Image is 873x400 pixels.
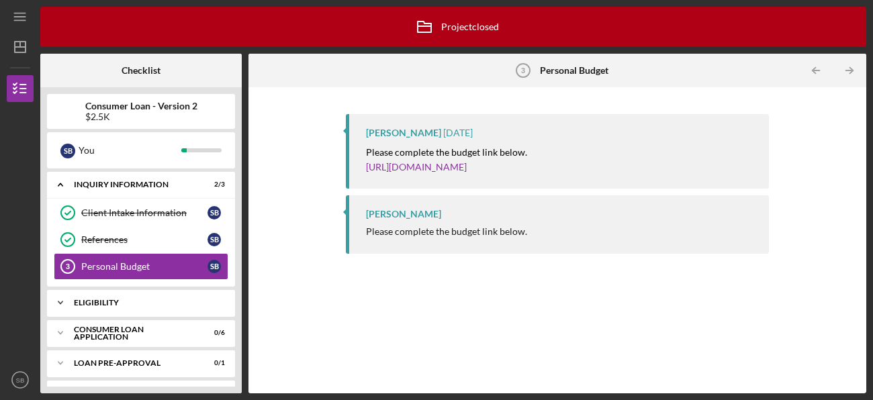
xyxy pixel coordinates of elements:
text: SB [16,377,25,384]
div: Eligibility [74,299,218,307]
div: 0 / 6 [201,329,225,337]
div: Loan Pre-Approval [74,359,191,367]
div: 2 / 3 [201,181,225,189]
a: Client Intake InformationSB [54,199,228,226]
div: $2.5K [85,111,197,122]
div: [PERSON_NAME] [366,209,441,219]
div: Inquiry Information [74,181,191,189]
time: 2025-05-07 13:53 [443,128,473,138]
div: S B [208,233,221,246]
a: 3Personal BudgetSB [54,253,228,280]
mark: Please complete the budget link below. [366,146,527,158]
div: S B [60,144,75,158]
div: You [79,139,181,162]
div: References [81,234,208,245]
a: ReferencesSB [54,226,228,253]
b: Consumer Loan - Version 2 [85,101,197,111]
div: Client Intake Information [81,207,208,218]
div: Please complete the budget link below. [366,226,527,237]
tspan: 3 [66,262,70,270]
div: S B [208,206,221,219]
a: [URL][DOMAIN_NAME] [366,161,467,172]
div: Personal Budget [81,261,208,272]
div: [PERSON_NAME] [366,128,441,138]
div: 0 / 1 [201,359,225,367]
tspan: 3 [521,66,525,74]
div: S B [208,260,221,273]
button: SB [7,366,34,393]
b: Checklist [122,65,160,76]
div: Project closed [408,10,499,44]
div: Consumer Loan Application [74,326,191,341]
b: Personal Budget [540,65,608,76]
